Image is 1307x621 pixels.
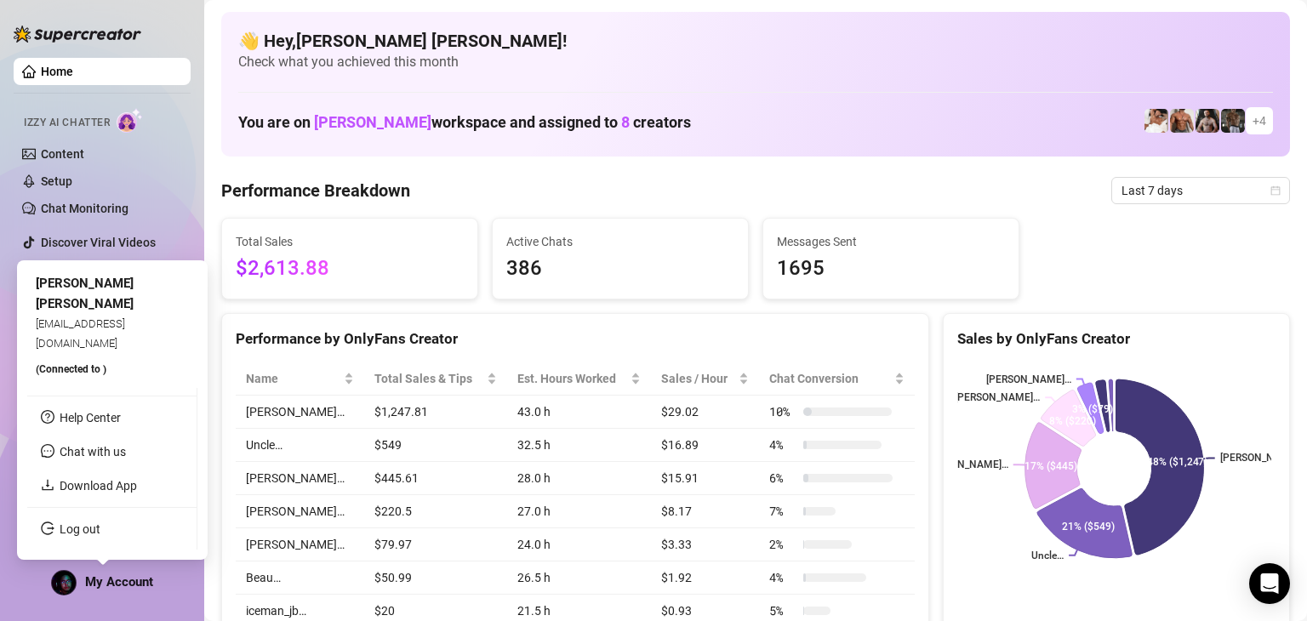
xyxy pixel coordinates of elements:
[651,462,760,495] td: $15.91
[507,528,651,561] td: 24.0 h
[221,179,410,202] h4: Performance Breakdown
[314,113,431,131] span: [PERSON_NAME]
[769,568,796,587] span: 4 %
[364,561,507,595] td: $50.99
[1249,563,1290,604] div: Open Intercom Messenger
[769,369,891,388] span: Chat Conversion
[41,236,156,249] a: Discover Viral Videos
[60,479,137,493] a: Download App
[1122,178,1280,203] span: Last 7 days
[52,571,76,595] img: ACg8ocIpGke7f8VAFNV6aACcp5Ac_nEqyZyPeUrQaILJ3s-jsD42yyw=s96-c
[651,429,760,462] td: $16.89
[759,362,915,396] th: Chat Conversion
[60,411,121,424] a: Help Center
[769,402,796,421] span: 10 %
[364,528,507,561] td: $79.97
[41,444,54,458] span: message
[651,362,760,396] th: Sales / Hour
[955,391,1040,403] text: [PERSON_NAME]…
[236,528,364,561] td: [PERSON_NAME]…
[27,516,197,543] li: Log out
[507,429,651,462] td: 32.5 h
[769,436,796,454] span: 4 %
[236,362,364,396] th: Name
[36,276,134,311] span: [PERSON_NAME] [PERSON_NAME]
[236,429,364,462] td: Uncle…
[507,495,651,528] td: 27.0 h
[60,445,126,459] span: Chat with us
[117,108,143,133] img: AI Chatter
[1144,109,1168,133] img: Jake
[36,317,125,349] span: [EMAIL_ADDRESS][DOMAIN_NAME]
[923,459,1008,471] text: [PERSON_NAME]…
[1270,185,1281,196] span: calendar
[1170,109,1194,133] img: David
[36,363,106,375] span: (Connected to )
[41,202,128,215] a: Chat Monitoring
[986,373,1071,385] text: [PERSON_NAME]…
[769,535,796,554] span: 2 %
[238,29,1273,53] h4: 👋 Hey, [PERSON_NAME] [PERSON_NAME] !
[769,469,796,487] span: 6 %
[777,232,1005,251] span: Messages Sent
[364,429,507,462] td: $549
[238,53,1273,71] span: Check what you achieved this month
[777,253,1005,285] span: 1695
[651,495,760,528] td: $8.17
[236,462,364,495] td: [PERSON_NAME]…
[85,574,153,590] span: My Account
[236,328,915,350] div: Performance by OnlyFans Creator
[364,396,507,429] td: $1,247.81
[1196,109,1219,133] img: Marcus
[1253,111,1266,130] span: + 4
[1220,453,1305,464] text: [PERSON_NAME]…
[651,561,760,595] td: $1.92
[41,65,73,78] a: Home
[374,369,483,388] span: Total Sales & Tips
[24,115,110,131] span: Izzy AI Chatter
[236,495,364,528] td: [PERSON_NAME]…
[1221,109,1245,133] img: iceman_jb
[41,174,72,188] a: Setup
[621,113,630,131] span: 8
[517,369,627,388] div: Est. Hours Worked
[507,396,651,429] td: 43.0 h
[506,253,734,285] span: 386
[236,396,364,429] td: [PERSON_NAME]…
[238,113,691,132] h1: You are on workspace and assigned to creators
[236,232,464,251] span: Total Sales
[957,328,1276,350] div: Sales by OnlyFans Creator
[236,561,364,595] td: Beau…
[661,369,736,388] span: Sales / Hour
[364,362,507,396] th: Total Sales & Tips
[246,369,340,388] span: Name
[236,253,464,285] span: $2,613.88
[364,462,507,495] td: $445.61
[1031,550,1064,561] text: Uncle…
[769,502,796,521] span: 7 %
[41,147,84,161] a: Content
[651,528,760,561] td: $3.33
[60,522,100,536] a: Log out
[507,561,651,595] td: 26.5 h
[507,462,651,495] td: 28.0 h
[769,601,796,620] span: 5 %
[364,495,507,528] td: $220.5
[506,232,734,251] span: Active Chats
[651,396,760,429] td: $29.02
[14,26,141,43] img: logo-BBDzfeDw.svg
